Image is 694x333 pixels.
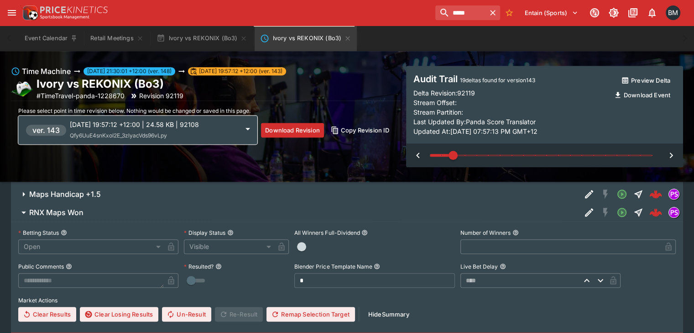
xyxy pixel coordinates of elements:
[22,66,71,77] h6: Time Machine
[70,132,167,139] span: Qfy6UuE4snKxoI2E_3zlyacVds96vLpy
[29,208,83,217] h6: RNX Maps Won
[162,307,211,322] button: Un-Result
[215,307,263,322] span: Re-Result
[361,229,368,236] button: All Winners Full-Dividend
[11,185,581,203] button: Maps Handicap +1.5
[605,5,622,21] button: Toggle light/dark mode
[11,78,33,100] img: esports.png
[66,263,72,270] button: Public Comments
[139,91,183,100] p: Revision 92119
[669,189,679,199] img: pandascore
[363,307,415,322] button: HideSummary
[61,229,67,236] button: Betting Status
[195,67,286,75] span: [DATE] 19:57:12 +12:00 (ver. 143)
[460,263,498,270] p: Live Bet Delay
[18,293,676,307] label: Market Actions
[669,207,679,217] img: pandascore
[11,203,581,222] button: RNX Maps Won
[512,229,519,236] button: Number of Winners
[19,26,83,51] button: Event Calendar
[80,307,158,322] button: Clear Losing Results
[184,263,214,270] p: Resulted?
[609,88,676,102] button: Download Event
[644,5,660,21] button: Notifications
[614,186,630,202] button: Open
[227,229,234,236] button: Display Status
[18,107,250,114] span: Please select point in time revision below. Nothing would be changed or saved in this page.
[413,98,609,136] p: Stream Offset: Stream Partition: Last Updated By: Panda Score Translator Updated At: [DATE] 07:57...
[666,5,680,20] div: Byron Monk
[413,88,475,98] p: Delta Revision: 92119
[266,307,355,322] button: Remap Selection Target
[83,67,175,75] span: [DATE] 21:30:01 +12:00 (ver. 148)
[630,186,647,202] button: Straight
[32,125,60,136] h6: ver. 143
[519,5,584,20] button: Select Tenant
[649,206,662,219] img: logo-cerberus--red.svg
[18,307,76,322] button: Clear Results
[649,188,662,201] img: logo-cerberus--red.svg
[294,263,372,270] p: Blender Price Template Name
[261,123,324,137] button: Download Revision
[625,5,641,21] button: Documentation
[294,229,360,237] p: All Winners Full-Dividend
[20,4,38,22] img: PriceKinetics Logo
[500,263,506,270] button: Live Bet Delay
[40,6,108,13] img: PriceKinetics
[215,263,222,270] button: Resulted?
[460,77,535,84] span: 19 deltas found for version 143
[647,185,665,203] a: 1b6cf508-a848-4bc7-9ef5-fc7dc09a2e35
[18,229,59,237] p: Betting Status
[502,5,517,20] button: No Bookmarks
[184,239,274,254] div: Visible
[668,189,679,200] div: pandascore
[85,26,149,51] button: Retail Meetings
[586,5,603,21] button: Connected to PK
[630,204,647,221] button: Straight
[597,186,614,202] button: SGM Disabled
[435,5,485,20] input: search
[151,26,253,51] button: Ivory vs REKONIX (Bo3)
[616,207,627,218] svg: Open
[413,73,609,85] h4: Audit Trail
[647,203,665,222] a: ba0c5a5d-24e8-4138-8c9c-a76b06c15f31
[184,229,225,237] p: Display Status
[255,26,357,51] button: Ivory vs REKONIX (Bo3)
[460,229,511,237] p: Number of Winners
[40,15,89,19] img: Sportsbook Management
[581,186,597,202] button: Edit Detail
[70,120,239,129] p: [DATE] 19:57:12 +12:00 | 24.58 KB | 92108
[29,190,101,199] h6: Maps Handicap +1.5
[18,263,64,270] p: Public Comments
[597,204,614,221] button: SGM Disabled
[668,207,679,218] div: pandascore
[37,77,183,91] h2: Copy To Clipboard
[374,263,380,270] button: Blender Price Template Name
[581,204,597,221] button: Edit Detail
[18,239,164,254] div: Open
[616,73,676,88] button: Preview Delta
[649,188,662,201] div: 1b6cf508-a848-4bc7-9ef5-fc7dc09a2e35
[616,189,627,200] svg: Open
[328,123,393,137] button: Copy Revision ID
[614,204,630,221] button: Open
[663,3,683,23] button: Byron Monk
[4,5,20,21] button: open drawer
[37,91,125,100] p: Copy To Clipboard
[649,206,662,219] div: ba0c5a5d-24e8-4138-8c9c-a76b06c15f31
